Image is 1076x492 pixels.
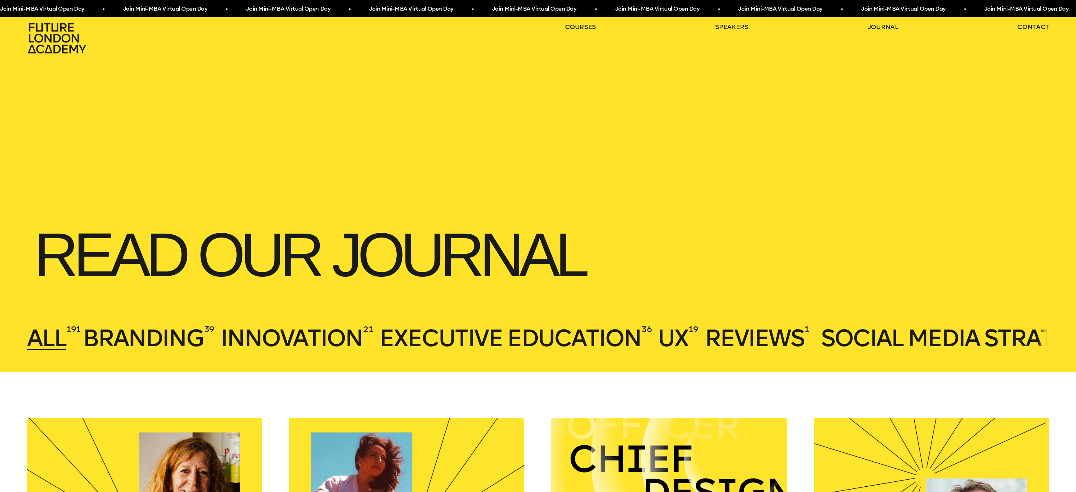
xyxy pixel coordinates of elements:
[868,23,898,31] a: journal
[379,324,641,352] span: Executive Education
[841,3,843,16] span: •
[689,323,698,336] sup: 19
[718,3,720,16] span: •
[67,323,81,336] sup: 191
[715,23,748,31] a: speakers
[472,3,473,16] span: •
[641,323,652,336] sup: 36
[220,324,363,352] span: Innovation
[103,3,104,16] span: •
[363,323,373,336] sup: 21
[83,324,203,352] span: Branding
[226,3,228,16] span: •
[595,3,597,16] span: •
[805,323,809,336] sup: 1
[204,323,214,336] sup: 39
[27,218,1049,292] h1: Read our journal
[27,324,66,352] span: All
[964,3,966,16] span: •
[1017,23,1049,31] a: contact
[565,23,596,31] a: courses
[658,324,688,352] span: UX
[349,3,351,16] span: •
[705,324,804,352] span: Reviews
